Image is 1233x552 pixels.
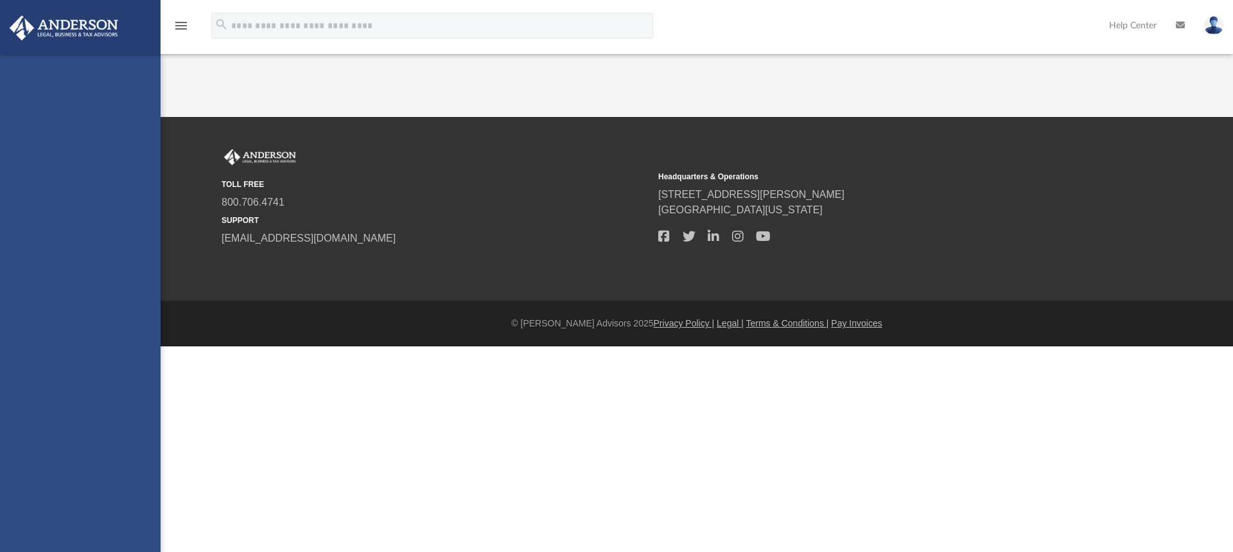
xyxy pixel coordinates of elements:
[173,18,189,33] i: menu
[222,179,649,190] small: TOLL FREE
[222,197,284,208] a: 800.706.4741
[658,171,1086,183] small: Headquarters & Operations
[173,24,189,33] a: menu
[222,215,649,226] small: SUPPORT
[6,15,122,40] img: Anderson Advisors Platinum Portal
[658,189,844,200] a: [STREET_ADDRESS][PERSON_NAME]
[214,17,229,31] i: search
[717,318,744,328] a: Legal |
[161,317,1233,330] div: © [PERSON_NAME] Advisors 2025
[654,318,715,328] a: Privacy Policy |
[658,204,823,215] a: [GEOGRAPHIC_DATA][US_STATE]
[746,318,829,328] a: Terms & Conditions |
[222,149,299,166] img: Anderson Advisors Platinum Portal
[222,233,396,244] a: [EMAIL_ADDRESS][DOMAIN_NAME]
[1204,16,1223,35] img: User Pic
[831,318,882,328] a: Pay Invoices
